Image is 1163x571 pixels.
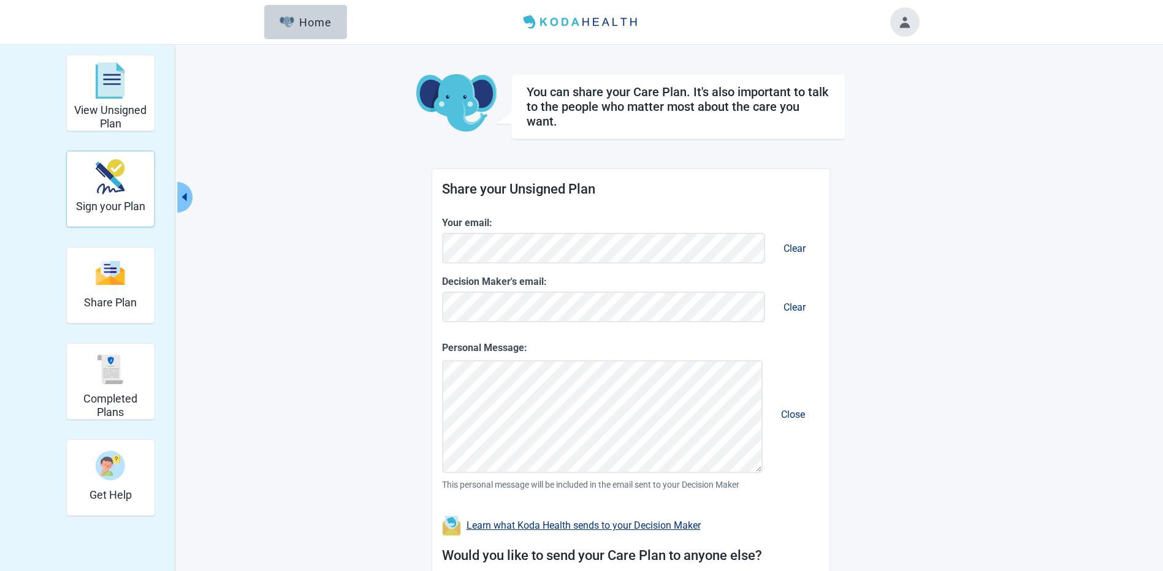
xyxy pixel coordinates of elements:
[442,545,820,567] h1: Would you like to send your Care Plan to anyone else?
[442,215,820,230] label: Your email:
[76,200,145,213] h2: Sign your Plan
[177,182,193,213] button: Collapse menu
[770,289,819,325] button: Remove
[96,159,125,194] img: Sign your Plan
[72,104,150,130] h2: View Unsigned Plan
[84,296,137,309] h2: Share Plan
[66,151,155,227] div: Sign your Plan
[416,74,497,133] img: Koda Elephant
[66,439,155,516] div: Get Help
[66,55,155,131] div: View Unsigned Plan
[96,260,125,286] img: Share Plan
[527,85,830,129] div: You can share your Care Plan. It's also important to talk to the people who matter most about the...
[768,396,818,433] button: Remove
[66,343,155,420] div: Completed Plans
[771,397,815,432] button: Close
[467,520,701,531] a: Learn what Koda Health sends to your Decision Maker
[442,274,820,289] label: Decision Maker's email:
[774,290,815,325] button: Clear
[442,340,820,355] label: Personal Message:
[774,231,815,266] button: Clear
[518,12,644,32] img: Koda Health
[890,7,920,37] button: Toggle account menu
[96,62,125,99] img: View Unsigned Plan
[442,516,462,535] img: Learn what Koda Health sends to your Decision Maker
[280,16,332,28] div: Home
[280,17,295,28] img: Elephant
[442,478,820,491] span: This personal message will be included in the email sent to your Decision Maker
[72,392,150,418] h2: Completed Plans
[442,179,820,200] h1: Share your Unsigned Plan
[66,247,155,323] div: Share Plan
[96,451,125,480] img: Get Help
[90,488,132,502] h2: Get Help
[96,355,125,384] img: Completed Plans
[178,191,190,203] span: caret-left
[770,230,819,267] button: Remove
[264,5,347,39] button: ElephantHome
